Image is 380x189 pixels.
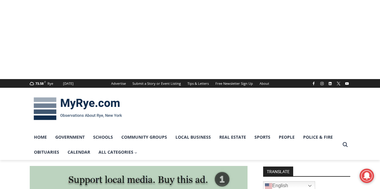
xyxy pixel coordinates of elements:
[63,145,94,160] a: Calendar
[171,130,215,145] a: Local Business
[299,130,337,145] a: Police & Fire
[108,79,129,88] a: Advertise
[340,139,351,150] button: View Search Form
[184,79,212,88] a: Tips & Letters
[275,130,299,145] a: People
[30,130,51,145] a: Home
[108,79,272,88] nav: Secondary Navigation
[35,81,44,86] span: 73.58
[212,79,256,88] a: Free Newsletter Sign Up
[51,130,89,145] a: Government
[30,145,63,160] a: Obituaries
[89,130,117,145] a: Schools
[129,79,184,88] a: Submit a Story or Event Listing
[335,80,342,87] a: X
[318,80,326,87] a: Instagram
[30,130,340,160] nav: Primary Navigation
[94,145,142,160] a: All Categories
[47,81,53,86] div: Rye
[99,149,138,155] span: All Categories
[327,80,334,87] a: Linkedin
[63,81,74,86] div: [DATE]
[215,130,250,145] a: Real Estate
[250,130,275,145] a: Sports
[343,80,351,87] a: YouTube
[310,80,317,87] a: Facebook
[263,167,293,176] strong: TRANSLATE
[30,93,126,124] img: MyRye.com
[44,80,46,84] span: F
[256,79,272,88] a: About
[117,130,171,145] a: Community Groups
